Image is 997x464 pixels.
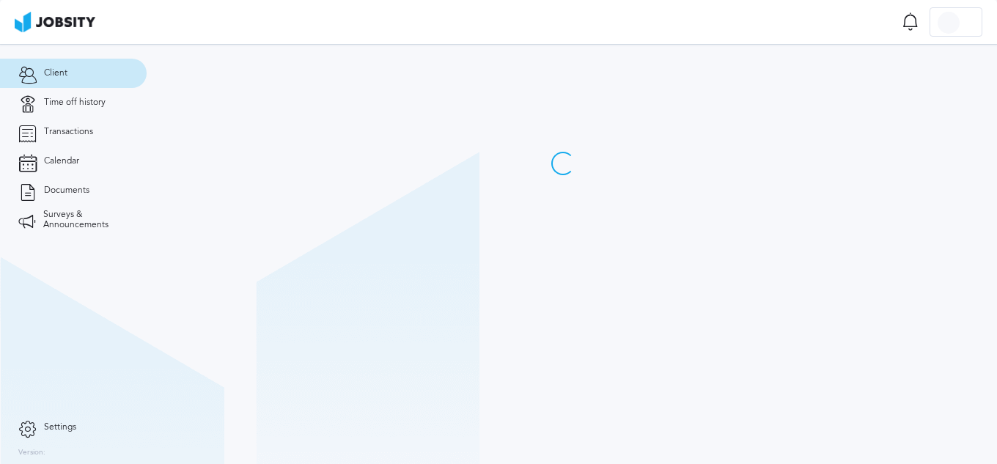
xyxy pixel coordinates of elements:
span: Calendar [44,156,79,166]
span: Transactions [44,127,93,137]
span: Time off history [44,97,106,108]
span: Client [44,68,67,78]
img: ab4bad089aa723f57921c736e9817d99.png [15,12,95,32]
span: Settings [44,422,76,432]
label: Version: [18,449,45,457]
span: Documents [44,185,89,196]
span: Surveys & Announcements [43,210,128,230]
